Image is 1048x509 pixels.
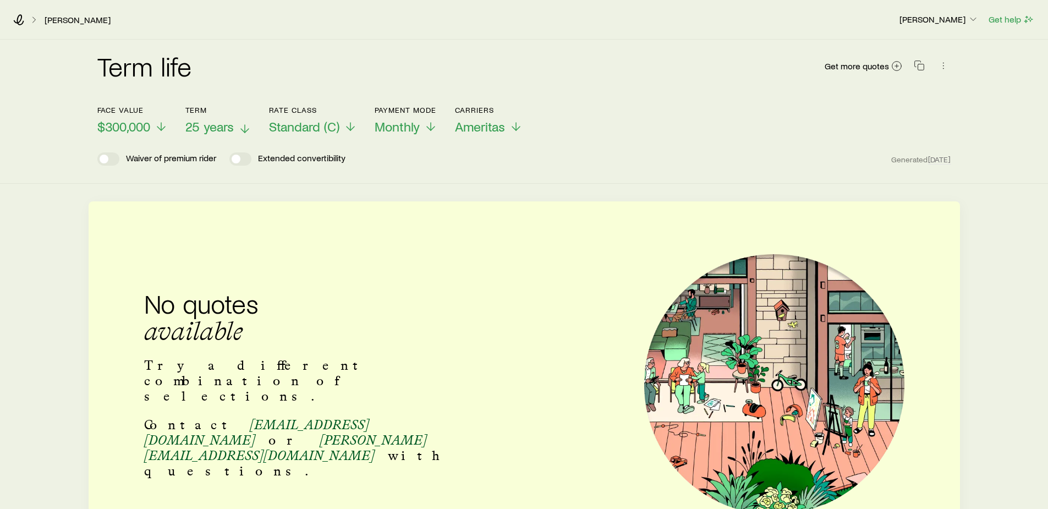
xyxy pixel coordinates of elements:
[825,62,889,70] span: Get more quotes
[144,290,460,344] h2: No quotes
[44,15,111,25] a: [PERSON_NAME]
[185,106,251,135] button: Term25 years
[144,417,460,479] p: Contact or with questions.
[144,315,244,347] span: available
[928,155,951,165] span: [DATE]
[824,60,903,73] a: Get more quotes
[97,106,168,135] button: Face value$300,000
[455,119,505,134] span: Ameritas
[899,14,979,25] p: [PERSON_NAME]
[144,358,460,404] p: Try a different combination of selections.
[97,53,192,79] h2: Term life
[97,106,168,114] p: Face value
[185,106,251,114] p: Term
[258,152,345,166] p: Extended convertibility
[988,13,1035,26] button: Get help
[126,152,216,166] p: Waiver of premium rider
[185,119,234,134] span: 25 years
[899,13,979,26] button: [PERSON_NAME]
[144,417,369,448] span: [EMAIL_ADDRESS][DOMAIN_NAME]
[269,106,357,114] p: Rate Class
[144,432,427,463] span: [PERSON_NAME][EMAIL_ADDRESS][DOMAIN_NAME]
[375,119,420,134] span: Monthly
[269,119,339,134] span: Standard (C)
[375,106,437,135] button: Payment ModeMonthly
[455,106,523,135] button: CarriersAmeritas
[455,106,523,114] p: Carriers
[891,155,951,165] span: Generated
[97,119,150,134] span: $300,000
[269,106,357,135] button: Rate ClassStandard (C)
[375,106,437,114] p: Payment Mode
